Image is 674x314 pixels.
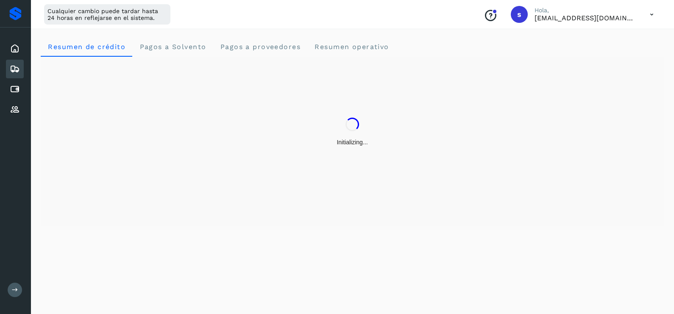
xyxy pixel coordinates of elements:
div: Embarques [6,60,24,78]
div: Cualquier cambio puede tardar hasta 24 horas en reflejarse en el sistema. [44,4,170,25]
span: Pagos a proveedores [220,43,301,51]
div: Cuentas por pagar [6,80,24,99]
p: Hola, [535,7,636,14]
div: Proveedores [6,100,24,119]
span: Pagos a Solvento [139,43,206,51]
span: Resumen operativo [314,43,389,51]
span: Resumen de crédito [47,43,125,51]
p: smedina@niagarawater.com [535,14,636,22]
div: Inicio [6,39,24,58]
